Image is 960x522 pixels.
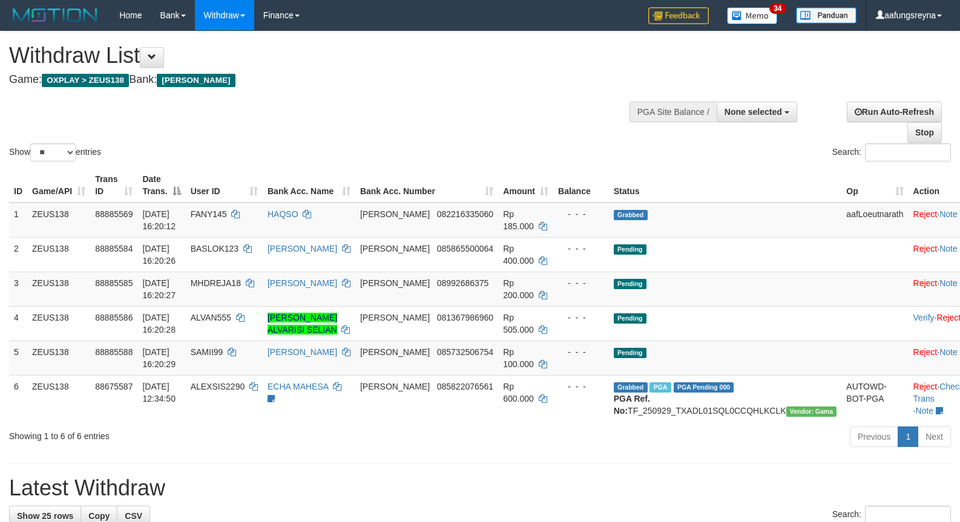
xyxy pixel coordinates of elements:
[95,347,133,357] span: 88885588
[9,476,951,500] h1: Latest Withdraw
[614,313,646,324] span: Pending
[503,347,534,369] span: Rp 100.000
[915,406,933,416] a: Note
[558,312,604,324] div: - - -
[95,244,133,253] span: 88885584
[268,382,328,391] a: ECHA MAHESA
[268,313,337,334] a: [PERSON_NAME] ALVARISI SELIAN
[939,209,958,219] a: Note
[609,168,842,203] th: Status
[191,382,245,391] span: ALEXSIS2290
[614,394,650,416] b: PGA Ref. No:
[360,347,430,357] span: [PERSON_NAME]
[717,102,797,122] button: None selected
[191,209,227,219] span: FANY145
[9,341,27,375] td: 5
[913,278,938,288] a: Reject
[503,244,534,266] span: Rp 400.000
[142,209,176,231] span: [DATE] 16:20:12
[841,375,908,422] td: AUTOWD-BOT-PGA
[865,143,951,161] input: Search:
[850,426,898,447] a: Previous
[157,74,235,87] span: [PERSON_NAME]
[90,168,137,203] th: Trans ID: activate to sort column ascending
[125,511,142,521] span: CSV
[841,203,908,238] td: aafLoeutnarath
[9,203,27,238] td: 1
[95,278,133,288] span: 88885585
[796,7,856,24] img: panduan.png
[648,7,709,24] img: Feedback.jpg
[437,313,493,322] span: Copy 081367986960 to clipboard
[553,168,609,203] th: Balance
[186,168,263,203] th: User ID: activate to sort column ascending
[437,382,493,391] span: Copy 085822076561 to clipboard
[939,278,958,288] a: Note
[95,382,133,391] span: 88675587
[9,44,628,68] h1: Withdraw List
[263,168,355,203] th: Bank Acc. Name: activate to sort column ascending
[42,74,129,87] span: OXPLAY > ZEUS138
[355,168,498,203] th: Bank Acc. Number: activate to sort column ascending
[918,426,951,447] a: Next
[437,347,493,357] span: Copy 085732506754 to clipboard
[27,168,90,203] th: Game/API: activate to sort column ascending
[913,382,938,391] a: Reject
[360,244,430,253] span: [PERSON_NAME]
[142,382,176,403] span: [DATE] 12:34:50
[9,168,27,203] th: ID
[614,210,648,220] span: Grabbed
[437,244,493,253] span: Copy 085865500064 to clipboard
[907,122,942,143] a: Stop
[614,279,646,289] span: Pending
[9,143,101,161] label: Show entries
[9,74,628,86] h4: Game: Bank:
[437,278,489,288] span: Copy 08992686375 to clipboard
[649,382,671,393] span: Marked by aafpengsreynich
[558,277,604,289] div: - - -
[913,209,938,219] a: Reject
[191,313,231,322] span: ALVAN555
[9,425,391,442] div: Showing 1 to 6 of 6 entries
[9,6,101,24] img: MOTION_logo.png
[558,208,604,220] div: - - -
[727,7,778,24] img: Button%20Memo.svg
[841,168,908,203] th: Op: activate to sort column ascending
[142,313,176,334] span: [DATE] 16:20:28
[268,347,337,357] a: [PERSON_NAME]
[832,143,951,161] label: Search:
[498,168,553,203] th: Amount: activate to sort column ascending
[614,348,646,358] span: Pending
[898,426,918,447] a: 1
[913,313,935,322] a: Verify
[142,347,176,369] span: [DATE] 16:20:29
[27,272,90,306] td: ZEUS138
[27,237,90,272] td: ZEUS138
[674,382,734,393] span: PGA Pending
[558,346,604,358] div: - - -
[137,168,185,203] th: Date Trans.: activate to sort column descending
[360,209,430,219] span: [PERSON_NAME]
[913,347,938,357] a: Reject
[95,313,133,322] span: 88885586
[17,511,73,521] span: Show 25 rows
[142,278,176,300] span: [DATE] 16:20:27
[847,102,942,122] a: Run Auto-Refresh
[191,244,238,253] span: BASLOK123
[268,278,337,288] a: [PERSON_NAME]
[27,306,90,341] td: ZEUS138
[558,380,604,393] div: - - -
[786,406,837,417] span: Vendor URL: https://trx31.1velocity.biz
[9,375,27,422] td: 6
[614,244,646,255] span: Pending
[939,244,958,253] a: Note
[360,382,430,391] span: [PERSON_NAME]
[9,306,27,341] td: 4
[95,209,133,219] span: 88885569
[30,143,76,161] select: Showentries
[88,511,110,521] span: Copy
[503,313,534,334] span: Rp 505.000
[27,375,90,422] td: ZEUS138
[268,209,298,219] a: HAQSO
[360,278,430,288] span: [PERSON_NAME]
